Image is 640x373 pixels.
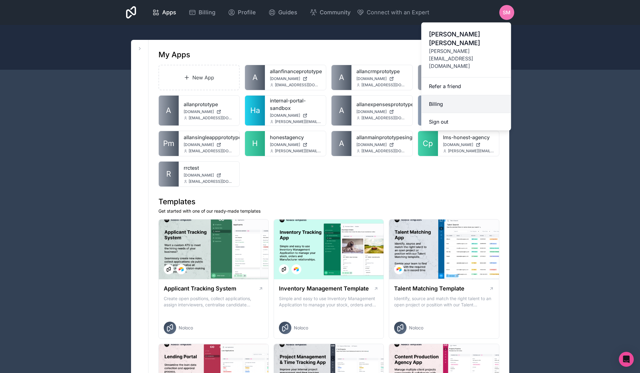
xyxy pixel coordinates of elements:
a: rrctest [184,164,235,172]
span: Billing [199,8,215,17]
a: allanmainprototypesingleapp [356,134,407,141]
img: Airtable Logo [294,267,299,272]
p: Simple and easy to use Inventory Management Application to manage your stock, orders and Manufact... [279,295,379,308]
a: [DOMAIN_NAME] [270,142,321,147]
a: Ha [418,96,438,125]
span: R [166,169,171,179]
span: SM [503,9,511,16]
span: Cp [423,139,433,149]
a: New App [158,65,240,90]
a: allancrmprototype [356,68,407,75]
span: [EMAIL_ADDRESS][DOMAIN_NAME] [275,83,321,87]
span: Noloco [409,325,423,331]
a: lms-honest-agency [443,134,494,141]
p: Get started with one of our ready-made templates [158,208,499,214]
a: [DOMAIN_NAME] [356,109,407,114]
a: Profile [223,6,261,19]
a: A [332,131,351,156]
span: A [252,73,258,83]
span: A [339,73,344,83]
a: R [159,162,179,186]
span: Community [320,8,351,17]
a: Cp [418,131,438,156]
span: [DOMAIN_NAME] [270,76,300,81]
button: Connect with an Expert [357,8,429,17]
span: Noloco [294,325,308,331]
a: H [245,131,265,156]
span: [DOMAIN_NAME] [184,109,214,114]
a: [DOMAIN_NAME] [356,76,407,81]
a: Refer a friend [421,78,511,95]
a: [DOMAIN_NAME] [184,173,235,178]
span: Profile [238,8,256,17]
h1: Talent Matching Template [394,284,464,293]
a: A [332,65,351,90]
a: Apps [147,6,181,19]
span: [EMAIL_ADDRESS][DOMAIN_NAME] [361,116,407,120]
p: Identify, source and match the right talent to an open project or position with our Talent Matchi... [394,295,494,308]
img: Airtable Logo [179,267,184,272]
span: [PERSON_NAME][EMAIL_ADDRESS][DOMAIN_NAME] [429,47,504,70]
h1: Inventory Management Template [279,284,369,293]
span: Guides [278,8,297,17]
a: Ha [245,96,265,125]
span: [DOMAIN_NAME] [184,142,214,147]
span: A [339,106,344,116]
a: allanexpensesprototype [356,101,407,108]
span: [PERSON_NAME][EMAIL_ADDRESS][DOMAIN_NAME] [275,149,321,153]
span: [DOMAIN_NAME] [184,173,214,178]
img: Airtable Logo [397,267,402,272]
button: Sign out [421,113,511,130]
span: A [339,139,344,149]
a: [DOMAIN_NAME] [270,76,321,81]
span: [EMAIL_ADDRESS][DOMAIN_NAME] [189,149,235,153]
a: A [418,65,438,90]
a: allansingleappprototype [184,134,235,141]
span: [EMAIL_ADDRESS][DOMAIN_NAME] [361,149,407,153]
span: [DOMAIN_NAME] [270,113,300,118]
a: Community [305,6,355,19]
span: [DOMAIN_NAME] [356,76,387,81]
a: [DOMAIN_NAME] [184,109,235,114]
span: [EMAIL_ADDRESS][DOMAIN_NAME] [189,116,235,120]
a: A [245,65,265,90]
a: allanprototype [184,101,235,108]
span: Ha [250,106,260,116]
div: Open Intercom Messenger [619,352,634,367]
a: A [159,96,179,125]
a: A [332,96,351,125]
span: [EMAIL_ADDRESS][DOMAIN_NAME] [189,179,235,184]
p: Create open positions, collect applications, assign interviewers, centralise candidate feedback a... [164,295,263,308]
a: Billing [184,6,220,19]
a: Billing [421,95,511,113]
a: Pm [159,131,179,156]
a: [DOMAIN_NAME] [443,142,494,147]
span: [EMAIL_ADDRESS][DOMAIN_NAME] [361,83,407,87]
a: honestagency [270,134,321,141]
a: allanfinanceprototype [270,68,321,75]
span: [PERSON_NAME] [PERSON_NAME] [429,30,504,47]
span: H [252,139,258,149]
h1: My Apps [158,50,190,60]
span: [PERSON_NAME][EMAIL_ADDRESS][DOMAIN_NAME] [448,149,494,153]
a: internal-portal-sandbox [270,97,321,112]
h1: Applicant Tracking System [164,284,236,293]
a: [DOMAIN_NAME] [356,142,407,147]
span: [PERSON_NAME][EMAIL_ADDRESS][DOMAIN_NAME] [275,119,321,124]
span: Pm [163,139,174,149]
span: Noloco [179,325,193,331]
span: Connect with an Expert [367,8,429,17]
a: [DOMAIN_NAME] [270,113,321,118]
span: [DOMAIN_NAME] [270,142,300,147]
span: Apps [162,8,176,17]
a: Guides [263,6,302,19]
span: [DOMAIN_NAME] [356,142,387,147]
span: [DOMAIN_NAME] [443,142,473,147]
a: [DOMAIN_NAME] [184,142,235,147]
span: [DOMAIN_NAME] [356,109,387,114]
h1: Templates [158,197,499,207]
span: A [166,106,171,116]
